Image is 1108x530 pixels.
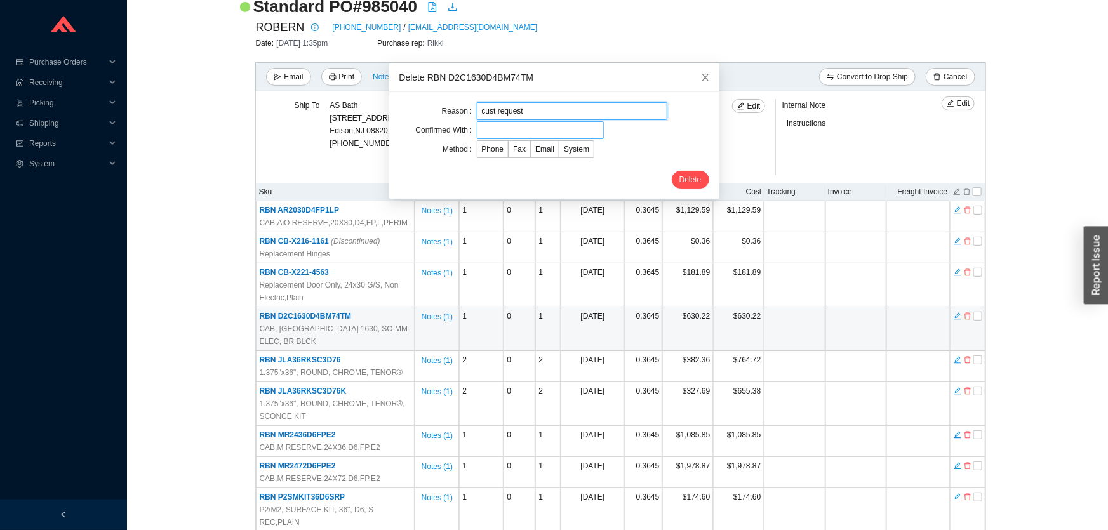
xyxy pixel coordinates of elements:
[535,201,561,232] td: 1
[29,113,105,133] span: Shipping
[954,355,961,364] span: edit
[964,206,971,215] span: delete
[422,460,453,473] span: Notes ( 1 )
[713,457,764,488] td: $1,978.87
[954,387,961,395] span: edit
[422,204,453,217] span: Notes ( 1 )
[662,307,713,351] td: $630.22
[259,279,411,304] span: Replacement Door Only, 24x30 G/S, Non Electric,Plain
[787,119,825,128] span: Instructions
[259,216,408,229] span: CAB,AiO RESERVE,20X30,D4,FP,L,PERIM
[963,235,972,244] button: delete
[963,186,971,195] button: delete
[422,267,453,279] span: Notes ( 1 )
[259,248,330,260] span: Replacement Hinges
[963,267,972,275] button: delete
[662,263,713,307] td: $181.89
[624,201,662,232] td: 0.3645
[561,351,624,382] td: [DATE]
[504,307,535,351] td: 0
[624,382,662,426] td: 0.3645
[564,145,589,154] span: System
[333,21,401,34] a: [PHONE_NUMBER]
[662,382,713,426] td: $327.69
[442,102,477,120] label: Reason
[259,503,411,529] span: P2/M2, SURFACE KIT, 36", D6, S REC,PLAIN
[964,312,971,321] span: delete
[421,266,453,275] button: Notes (1)
[679,173,702,186] span: Delete
[782,101,826,110] span: Internal Note
[713,382,764,426] td: $655.38
[953,385,962,394] button: edit
[701,73,710,82] span: close
[662,457,713,488] td: $1,978.87
[255,39,276,48] span: Date:
[662,426,713,457] td: $1,085.85
[259,268,328,277] span: RBN CB-X221-4563
[399,70,709,84] div: Delete RBN D2C1630D4BM74TM
[427,2,437,15] a: file-pdf
[561,457,624,488] td: [DATE]
[535,232,561,263] td: 1
[330,99,405,137] div: AS Bath [STREET_ADDRESS] Edison , NJ 08820
[953,491,962,500] button: edit
[964,430,971,439] span: delete
[954,237,961,246] span: edit
[259,493,345,501] span: RBN P2SMKIT36D6SRP
[947,100,954,109] span: edit
[624,426,662,457] td: 0.3645
[404,21,406,34] span: /
[953,267,962,275] button: edit
[933,73,941,82] span: delete
[747,100,761,112] span: Edit
[963,204,972,213] button: delete
[953,354,962,363] button: edit
[415,121,476,139] label: Confirmed With
[535,382,561,426] td: 2
[953,310,962,319] button: edit
[672,171,709,189] button: Delete
[713,183,764,201] th: Cost
[504,457,535,488] td: 0
[421,235,453,244] button: Notes (1)
[624,307,662,351] td: 0.3645
[255,18,304,37] span: ROBERN
[459,263,504,307] td: 1
[964,461,971,470] span: delete
[330,99,405,150] div: [PHONE_NUMBER]
[561,307,624,351] td: [DATE]
[459,382,504,426] td: 2
[427,39,444,48] span: Rikki
[421,385,453,394] button: Notes (1)
[459,351,504,382] td: 2
[276,39,328,48] span: [DATE] 1:35pm
[373,70,404,83] span: Notes ( 1 )
[504,263,535,307] td: 0
[504,232,535,263] td: 0
[259,366,403,379] span: 1.375"x36", ROUND, CHROME, TENOR®
[259,206,339,215] span: RBN AR2030D4FP1LP
[535,263,561,307] td: 1
[448,2,458,12] span: download
[422,491,453,504] span: Notes ( 1 )
[504,426,535,457] td: 0
[504,201,535,232] td: 0
[624,457,662,488] td: 0.3645
[448,2,458,15] a: download
[926,68,975,86] button: deleteCancel
[29,72,105,93] span: Receiving
[308,23,322,31] span: info-circle
[662,351,713,382] td: $382.36
[964,387,971,395] span: delete
[737,102,745,111] span: edit
[459,232,504,263] td: 1
[964,268,971,277] span: delete
[535,426,561,457] td: 1
[963,310,972,319] button: delete
[266,68,310,86] button: sendEmail
[274,73,281,82] span: send
[827,73,834,82] span: swap
[535,307,561,351] td: 1
[459,201,504,232] td: 1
